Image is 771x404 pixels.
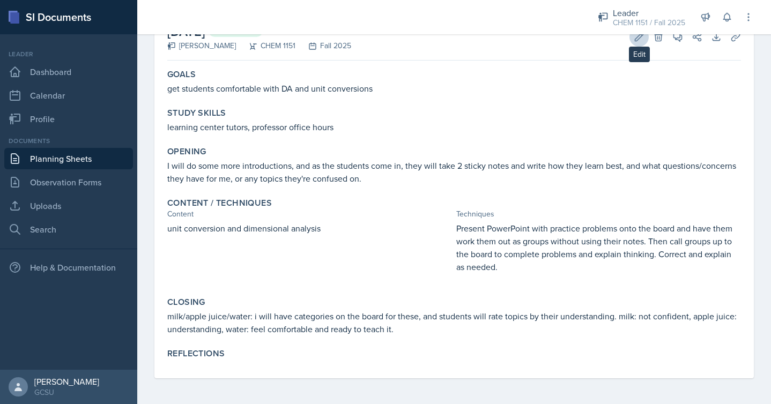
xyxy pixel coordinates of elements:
[34,376,99,387] div: [PERSON_NAME]
[167,40,236,51] div: [PERSON_NAME]
[34,387,99,398] div: GCSU
[4,85,133,106] a: Calendar
[4,108,133,130] a: Profile
[4,195,133,216] a: Uploads
[613,6,685,19] div: Leader
[4,148,133,169] a: Planning Sheets
[456,208,741,220] div: Techniques
[167,198,272,208] label: Content / Techniques
[167,222,452,235] p: unit conversion and dimensional analysis
[167,146,206,157] label: Opening
[167,82,741,95] p: get students comfortable with DA and unit conversions
[4,49,133,59] div: Leader
[4,219,133,240] a: Search
[4,136,133,146] div: Documents
[295,40,351,51] div: Fall 2025
[629,27,649,47] button: Edit
[167,348,225,359] label: Reflections
[167,121,741,133] p: learning center tutors, professor office hours
[613,17,685,28] div: CHEM 1151 / Fall 2025
[4,257,133,278] div: Help & Documentation
[456,222,741,273] p: Present PowerPoint with practice problems onto the board and have them work them out as groups wi...
[167,159,741,185] p: I will do some more introductions, and as the students come in, they will take 2 sticky notes and...
[167,208,452,220] div: Content
[167,310,741,335] p: milk/apple juice/water: i will have categories on the board for these, and students will rate top...
[236,40,295,51] div: CHEM 1151
[4,61,133,83] a: Dashboard
[167,69,196,80] label: Goals
[167,108,226,118] label: Study Skills
[4,171,133,193] a: Observation Forms
[167,297,205,308] label: Closing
